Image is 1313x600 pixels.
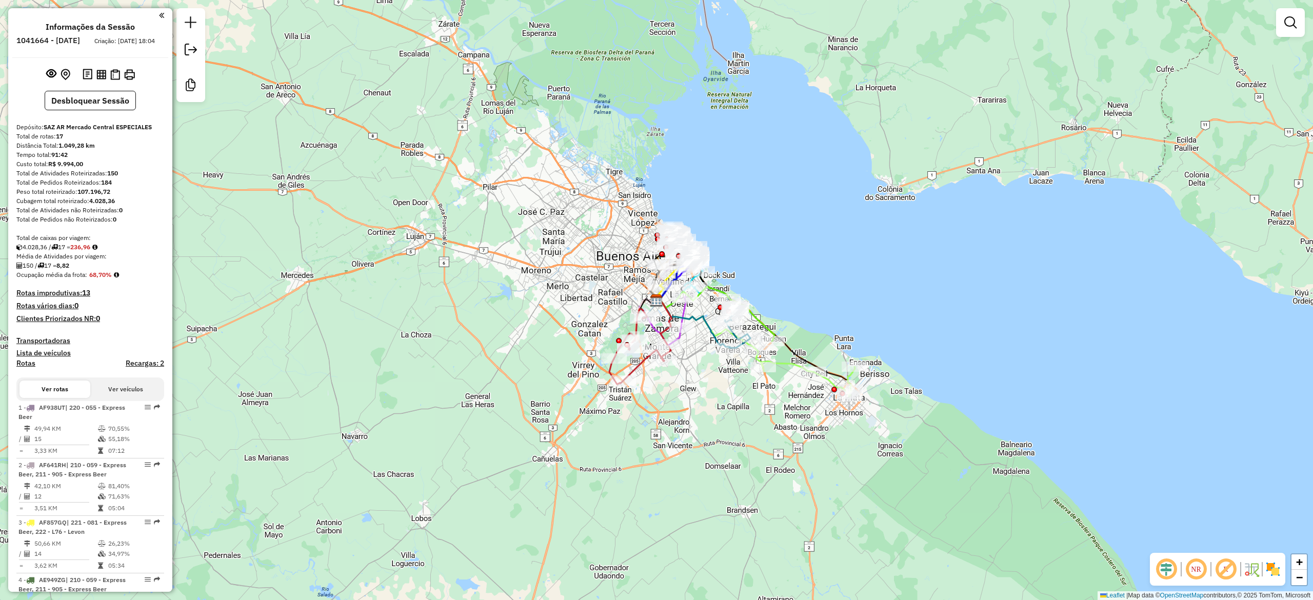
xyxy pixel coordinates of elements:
td: 71,63% [108,491,160,502]
span: AF857GQ [39,518,67,526]
a: Exibir filtros [1280,12,1301,33]
td: 81,40% [108,481,160,491]
em: Opções [145,519,151,525]
td: = [18,503,24,513]
td: 3,33 KM [34,446,97,456]
td: 34,97% [108,549,160,559]
em: Opções [145,576,151,583]
td: = [18,446,24,456]
strong: 150 [107,169,118,177]
h4: Transportadoras [16,336,164,345]
div: Total de Pedidos Roteirizados: [16,178,164,187]
div: Distância Total: [16,141,164,150]
a: Exportar sessão [181,39,201,63]
i: Tempo total em rota [98,505,103,511]
button: Desbloquear Sessão [45,91,136,110]
span: Ocupação média da frota: [16,271,87,278]
span: Ocultar deslocamento [1154,557,1179,582]
div: Média de Atividades por viagem: [16,252,164,261]
span: Ocultar NR [1184,557,1208,582]
td: 50,66 KM [34,538,97,549]
div: Tempo total: [16,150,164,159]
button: Exibir sessão original [44,66,58,83]
h4: Lista de veículos [16,349,164,357]
strong: 0 [113,215,116,223]
td: 12 [34,491,97,502]
strong: 91:42 [51,151,68,158]
i: % de utilização do peso [98,541,106,547]
strong: 184 [101,178,112,186]
a: Criar modelo [181,75,201,98]
h4: Clientes Priorizados NR: [16,314,164,323]
td: = [18,561,24,571]
i: Total de Atividades [24,436,30,442]
td: 3,62 KM [34,561,97,571]
div: Total de Atividades não Roteirizadas: [16,206,164,215]
img: Fluxo de ruas [1243,561,1260,577]
span: + [1296,555,1303,568]
i: % de utilização do peso [98,426,106,432]
em: Opções [145,404,151,410]
a: OpenStreetMap [1160,592,1204,599]
button: Ver rotas [19,381,90,398]
img: Exibir/Ocultar setores [1265,561,1281,577]
em: Opções [145,462,151,468]
td: 55,18% [108,434,160,444]
span: 4 - [18,576,126,593]
td: 3,51 KM [34,503,97,513]
div: Map data © contributors,© 2025 TomTom, Microsoft [1098,591,1313,600]
i: Total de rotas [37,263,44,269]
h4: Rotas improdutivas: [16,289,164,297]
strong: 17 [56,132,63,140]
td: 07:12 [108,446,160,456]
strong: SAZ AR Mercado Central ESPECIALES [44,123,152,131]
span: AE949ZG [39,576,66,584]
i: % de utilização da cubagem [98,493,106,499]
button: Logs desbloquear sessão [81,67,94,83]
strong: 68,70% [89,271,112,278]
strong: 0 [119,206,123,214]
a: Nova sessão e pesquisa [181,12,201,35]
span: AF938UT [39,404,65,411]
button: Centralizar mapa no depósito ou ponto de apoio [58,67,72,83]
div: Total de caixas por viagem: [16,233,164,243]
div: Total de Atividades Roteirizadas: [16,169,164,178]
td: 26,23% [108,538,160,549]
strong: 4.028,36 [89,197,115,205]
em: Rota exportada [154,576,160,583]
i: Total de Atividades [16,263,23,269]
div: Criação: [DATE] 18:04 [90,36,159,46]
i: % de utilização do peso [98,483,106,489]
div: 150 / 17 = [16,261,164,270]
i: Total de rotas [51,244,58,250]
h4: Informações da Sessão [46,22,135,32]
i: Distância Total [24,483,30,489]
button: Visualizar Romaneio [108,67,122,82]
span: − [1296,571,1303,584]
td: 05:34 [108,561,160,571]
strong: 0 [74,301,78,310]
strong: 236,96 [70,243,90,251]
span: | [1126,592,1128,599]
i: Tempo total em rota [98,448,103,454]
span: 1 - [18,404,125,421]
div: 4.028,36 / 17 = [16,243,164,252]
span: 2 - [18,461,126,478]
i: Meta Caixas/viagem: 297,11 Diferença: -60,15 [92,244,97,250]
h4: Rotas [16,359,35,368]
a: Zoom out [1291,570,1307,585]
div: Cubagem total roteirizado: [16,196,164,206]
button: Imprimir Rotas [122,67,137,82]
i: Tempo total em rota [98,563,103,569]
i: Distância Total [24,541,30,547]
h4: Recargas: 2 [126,359,164,368]
td: / [18,434,24,444]
i: Total de Atividades [24,551,30,557]
a: Zoom in [1291,554,1307,570]
h6: 1041664 - [DATE] [16,36,80,45]
em: Média calculada utilizando a maior ocupação (%Peso ou %Cubagem) de cada rota da sessão. Rotas cro... [114,272,119,278]
div: Custo total: [16,159,164,169]
span: AF641RH [39,461,66,469]
strong: 8,82 [56,262,69,269]
strong: 107.196,72 [77,188,110,195]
